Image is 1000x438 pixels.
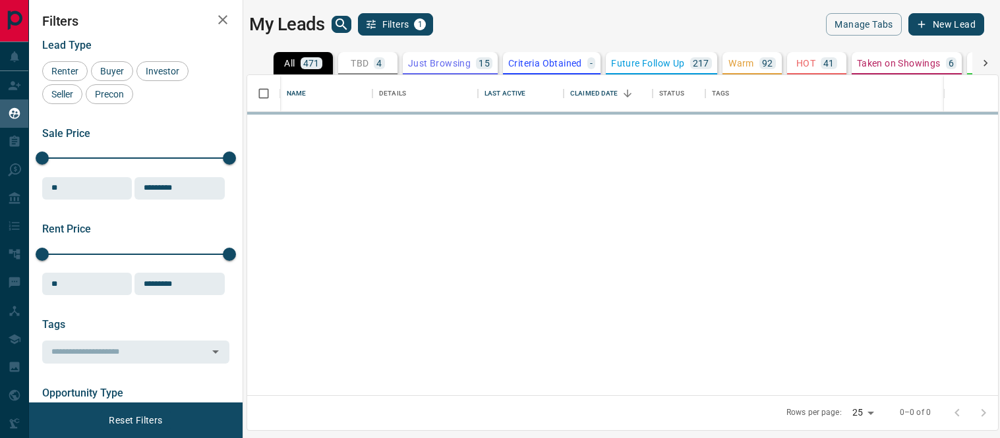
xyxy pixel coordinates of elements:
p: 41 [823,59,835,68]
span: Seller [47,89,78,99]
p: Future Follow Up [611,59,684,68]
button: search button [332,16,351,33]
div: Tags [712,75,730,112]
p: 4 [376,59,382,68]
button: Open [206,342,225,361]
div: 25 [847,403,879,422]
button: Sort [618,84,637,103]
p: 0–0 of 0 [900,407,931,418]
p: Taken on Showings [857,59,941,68]
p: 6 [949,59,954,68]
div: Tags [705,75,945,112]
p: All [284,59,295,68]
span: Opportunity Type [42,387,123,399]
span: Lead Type [42,39,92,51]
p: Warm [728,59,754,68]
span: Investor [141,66,184,76]
span: Buyer [96,66,129,76]
button: Filters1 [358,13,434,36]
div: Last Active [485,75,525,112]
div: Renter [42,61,88,81]
div: Name [287,75,307,112]
div: Name [280,75,372,112]
div: Precon [86,84,133,104]
span: 1 [415,20,425,29]
div: Status [659,75,684,112]
p: 217 [693,59,709,68]
p: Criteria Obtained [508,59,582,68]
span: Sale Price [42,127,90,140]
p: - [590,59,593,68]
div: Details [379,75,406,112]
div: Last Active [478,75,564,112]
p: TBD [351,59,368,68]
div: Claimed Date [570,75,618,112]
div: Seller [42,84,82,104]
p: HOT [796,59,815,68]
h1: My Leads [249,14,325,35]
p: 92 [762,59,773,68]
span: Renter [47,66,83,76]
p: Rows per page: [786,407,842,418]
p: Just Browsing [408,59,471,68]
span: Tags [42,318,65,331]
span: Precon [90,89,129,99]
div: Claimed Date [564,75,653,112]
div: Investor [136,61,189,81]
div: Details [372,75,478,112]
button: Reset Filters [100,409,171,431]
div: Status [653,75,705,112]
button: New Lead [908,13,984,36]
p: 15 [479,59,490,68]
h2: Filters [42,13,229,29]
button: Manage Tabs [826,13,901,36]
p: 471 [303,59,320,68]
div: Buyer [91,61,133,81]
span: Rent Price [42,223,91,235]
